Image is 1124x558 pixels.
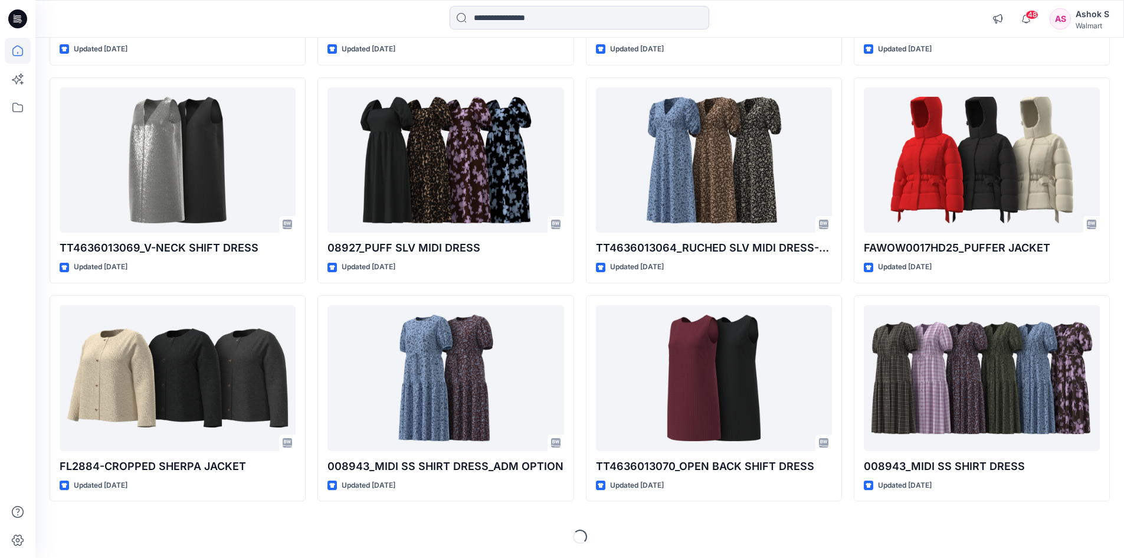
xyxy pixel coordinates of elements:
a: 008943_MIDI SS SHIRT DRESS [864,305,1100,451]
p: Updated [DATE] [74,43,127,56]
p: TT4636013064_RUCHED SLV MIDI DRESS-OPTION 2 [596,240,832,256]
p: Updated [DATE] [342,479,395,492]
a: TT4636013064_RUCHED SLV MIDI DRESS-OPTION 2 [596,87,832,233]
p: Updated [DATE] [74,261,127,273]
p: TT4636013070_OPEN BACK SHIFT DRESS [596,458,832,475]
div: AS [1050,8,1071,30]
p: FAWOW0017HD25_PUFFER JACKET [864,240,1100,256]
p: Updated [DATE] [610,261,664,273]
p: Updated [DATE] [610,43,664,56]
p: 08927_PUFF SLV MIDI DRESS [327,240,563,256]
p: 008943_MIDI SS SHIRT DRESS_ADM OPTION [327,458,563,475]
a: FL2884-CROPPED SHERPA JACKET [60,305,296,451]
a: 08927_PUFF SLV MIDI DRESS [327,87,563,233]
p: Updated [DATE] [342,261,395,273]
p: Updated [DATE] [878,479,932,492]
a: 008943_MIDI SS SHIRT DRESS_ADM OPTION [327,305,563,451]
span: 48 [1025,10,1038,19]
p: 008943_MIDI SS SHIRT DRESS [864,458,1100,475]
a: FAWOW0017HD25_PUFFER JACKET [864,87,1100,233]
a: TT4636013069_V-NECK SHIFT DRESS [60,87,296,233]
p: Updated [DATE] [878,261,932,273]
p: TT4636013069_V-NECK SHIFT DRESS [60,240,296,256]
p: Updated [DATE] [74,479,127,492]
a: TT4636013070_OPEN BACK SHIFT DRESS [596,305,832,451]
div: Walmart [1076,21,1109,30]
div: Ashok S [1076,7,1109,21]
p: Updated [DATE] [610,479,664,492]
p: Updated [DATE] [342,43,395,56]
p: FL2884-CROPPED SHERPA JACKET [60,458,296,475]
p: Updated [DATE] [878,43,932,56]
